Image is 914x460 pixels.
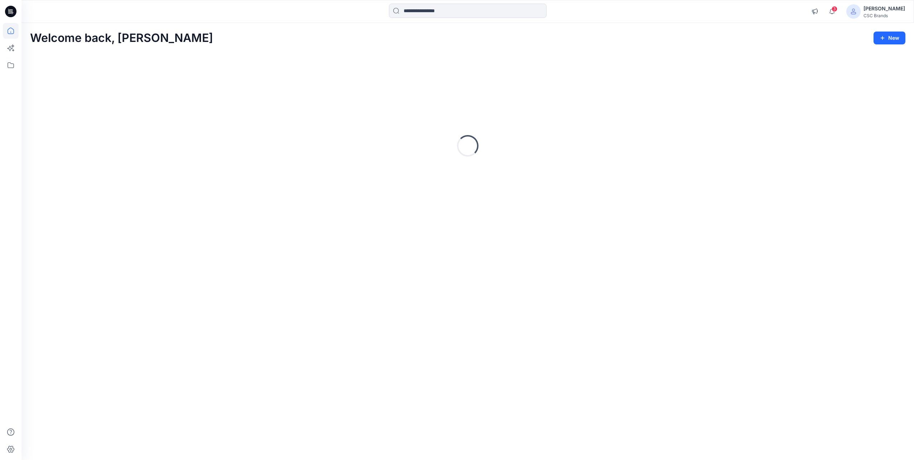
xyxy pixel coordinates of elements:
[864,4,905,13] div: [PERSON_NAME]
[874,32,905,44] button: New
[864,13,905,18] div: CSC Brands
[832,6,837,12] span: 3
[851,9,856,14] svg: avatar
[30,32,213,45] h2: Welcome back, [PERSON_NAME]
